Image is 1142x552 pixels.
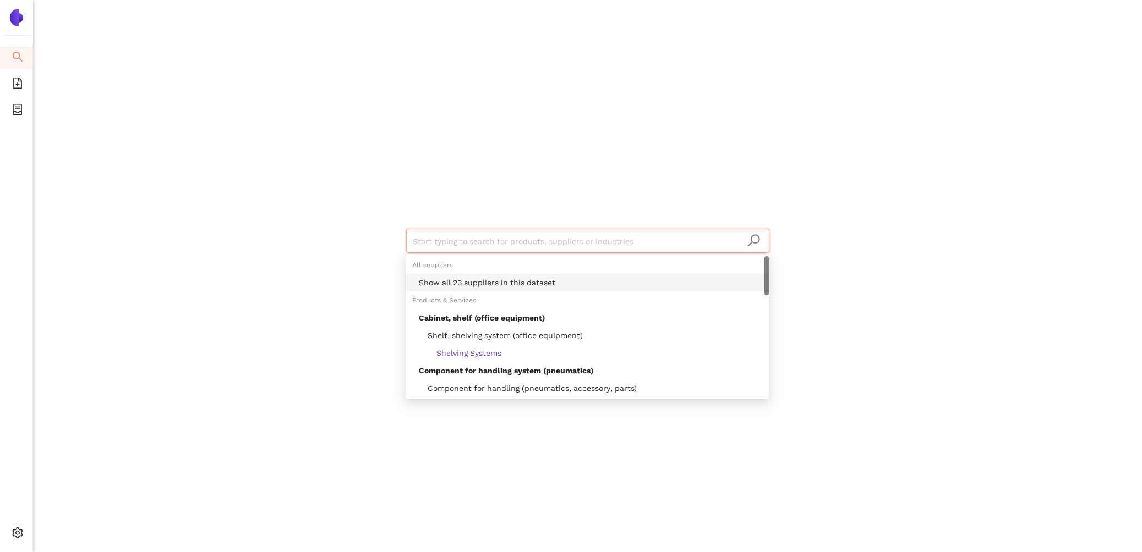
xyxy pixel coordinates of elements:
span: file-add [12,74,23,96]
div: Show all 23 suppliers in this dataset [419,277,762,289]
div: Products & Services [406,291,769,309]
span: Shelf, shelving system (office equipment) [419,331,583,340]
span: search [747,234,761,247]
div: Show all 23 suppliers in this dataset [406,274,769,291]
span: Component for handling system (pneumatics) [419,366,593,375]
img: Logo [8,9,25,26]
span: setting [12,523,23,545]
span: Cabinet, shelf (office equipment) [419,313,545,322]
span: container [12,100,23,122]
span: Shelving Systems [419,349,501,357]
span: Component for handling (pneumatics, accessory, parts) [419,384,637,393]
span: search [12,47,23,69]
div: All suppliers [406,256,769,274]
